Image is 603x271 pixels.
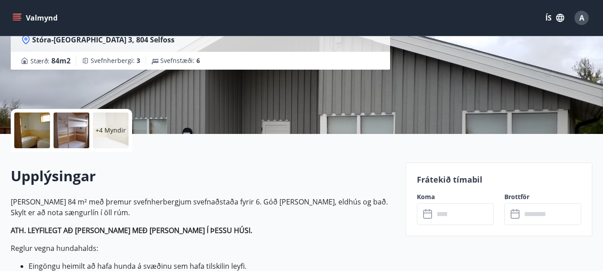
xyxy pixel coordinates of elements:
h2: Upplýsingar [11,166,395,186]
label: Brottför [504,192,581,201]
span: A [579,13,584,23]
span: Svefnherbergi : [91,56,140,65]
p: [PERSON_NAME] 84 m² með þremur svefnherbergjum svefnaðstaða fyrir 6. Góð [PERSON_NAME], eldhús og... [11,196,395,218]
span: Stóra-[GEOGRAPHIC_DATA] 3, 804 Selfoss [32,35,175,45]
span: 6 [196,56,200,65]
span: 3 [137,56,140,65]
label: Koma [417,192,494,201]
button: A [571,7,592,29]
p: +4 Myndir [96,126,126,135]
span: Stærð : [30,55,71,66]
span: Svefnstæði : [160,56,200,65]
button: menu [11,10,61,26]
strong: ATH. LEYFILEGT AÐ [PERSON_NAME] MEÐ [PERSON_NAME] Í ÞESSU HÚSI. [11,225,252,235]
button: ÍS [541,10,569,26]
p: Frátekið tímabil [417,174,581,185]
p: Reglur vegna hundahalds: [11,243,395,254]
span: 84 m2 [51,56,71,66]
